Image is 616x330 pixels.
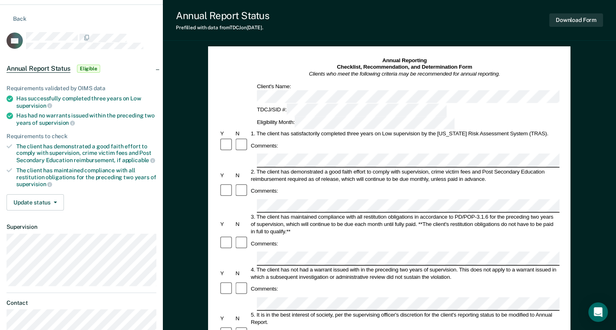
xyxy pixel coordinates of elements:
div: Y [219,172,234,179]
div: Prefilled with data from TDCJ on [DATE] . [176,25,269,30]
div: The client has demonstrated a good faith effort to comply with supervision, crime victim fees and... [16,143,156,164]
div: Y [219,269,234,277]
div: 4. The client has not had a warrant issued with in the preceding two years of supervision. This d... [250,266,559,280]
div: Comments: [250,142,279,149]
div: 2. The client has demonstrated a good faith effort to comply with supervision, crime victim fees ... [250,168,559,182]
div: N [235,315,250,322]
div: TDCJ/SID #: [256,104,448,116]
span: Eligible [77,65,100,73]
div: Comments: [250,285,279,293]
strong: Annual Reporting [382,57,427,63]
button: Download Form [549,13,603,27]
span: supervision [16,181,52,187]
div: The client has maintained compliance with all restitution obligations for the preceding two years of [16,167,156,188]
em: Clients who meet the following criteria may be recommended for annual reporting. [309,71,500,77]
div: N [235,221,250,228]
div: Requirements validated by OIMS data [7,85,156,92]
strong: Checklist, Recommendation, and Determination Form [337,64,472,70]
div: 3. The client has maintained compliance with all restitution obligations in accordance to PD/POP-... [250,213,559,235]
div: Has had no warrants issued within the preceding two years of [16,112,156,126]
div: Requirements to check [7,133,156,140]
div: Eligibility Month: [256,117,456,129]
div: Comments: [250,187,279,195]
div: Annual Report Status [176,10,269,22]
dt: Supervision [7,224,156,230]
button: Update status [7,194,64,211]
div: N [235,172,250,179]
button: Back [7,15,26,22]
div: Has successfully completed three years on Low [16,95,156,109]
div: 5. It is in the best interest of society, per the supervising officer's discretion for the client... [250,311,559,326]
span: supervision [16,102,52,109]
dt: Contact [7,300,156,306]
div: 1. The client has satisfactorily completed three years on Low supervision by the [US_STATE] Risk ... [250,130,559,137]
div: Comments: [250,240,279,247]
div: Y [219,130,234,137]
span: supervision [39,119,75,126]
div: Open Intercom Messenger [588,302,608,322]
div: Y [219,315,234,322]
div: Y [219,221,234,228]
div: N [235,269,250,277]
div: N [235,130,250,137]
span: applicable [122,157,155,163]
span: Annual Report Status [7,65,70,73]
